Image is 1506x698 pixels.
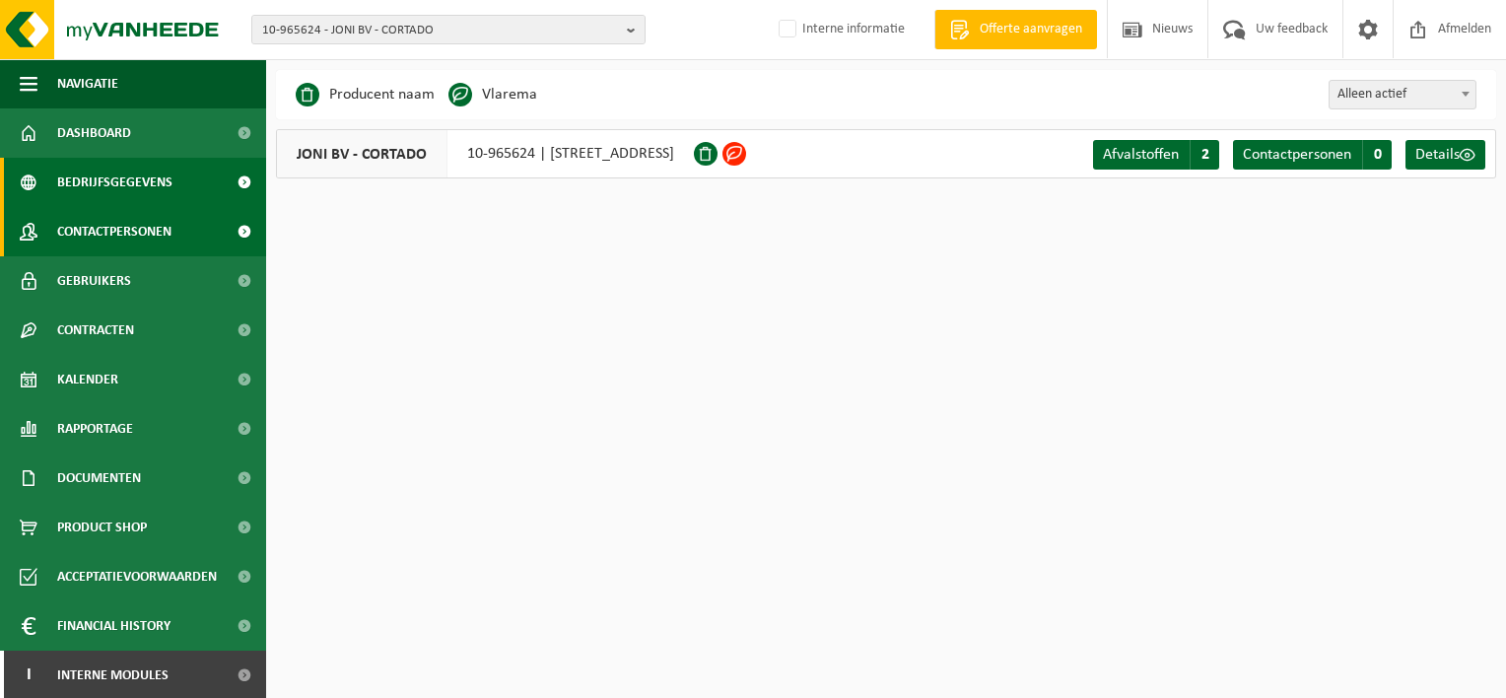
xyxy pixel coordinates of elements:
[1362,140,1392,170] span: 0
[262,16,619,45] span: 10-965624 - JONI BV - CORTADO
[57,158,172,207] span: Bedrijfsgegevens
[57,256,131,306] span: Gebruikers
[57,404,133,454] span: Rapportage
[57,108,131,158] span: Dashboard
[57,552,217,601] span: Acceptatievoorwaarden
[277,130,447,177] span: JONI BV - CORTADO
[1415,147,1460,163] span: Details
[1329,80,1476,109] span: Alleen actief
[1093,140,1219,170] a: Afvalstoffen 2
[1405,140,1485,170] a: Details
[775,15,905,44] label: Interne informatie
[57,59,118,108] span: Navigatie
[934,10,1097,49] a: Offerte aanvragen
[57,601,171,651] span: Financial History
[296,80,435,109] li: Producent naam
[276,129,694,178] div: 10-965624 | [STREET_ADDRESS]
[57,355,118,404] span: Kalender
[1330,81,1475,108] span: Alleen actief
[1190,140,1219,170] span: 2
[975,20,1087,39] span: Offerte aanvragen
[448,80,537,109] li: Vlarema
[251,15,646,44] button: 10-965624 - JONI BV - CORTADO
[1103,147,1179,163] span: Afvalstoffen
[57,306,134,355] span: Contracten
[57,503,147,552] span: Product Shop
[57,207,171,256] span: Contactpersonen
[1233,140,1392,170] a: Contactpersonen 0
[57,454,141,503] span: Documenten
[1243,147,1351,163] span: Contactpersonen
